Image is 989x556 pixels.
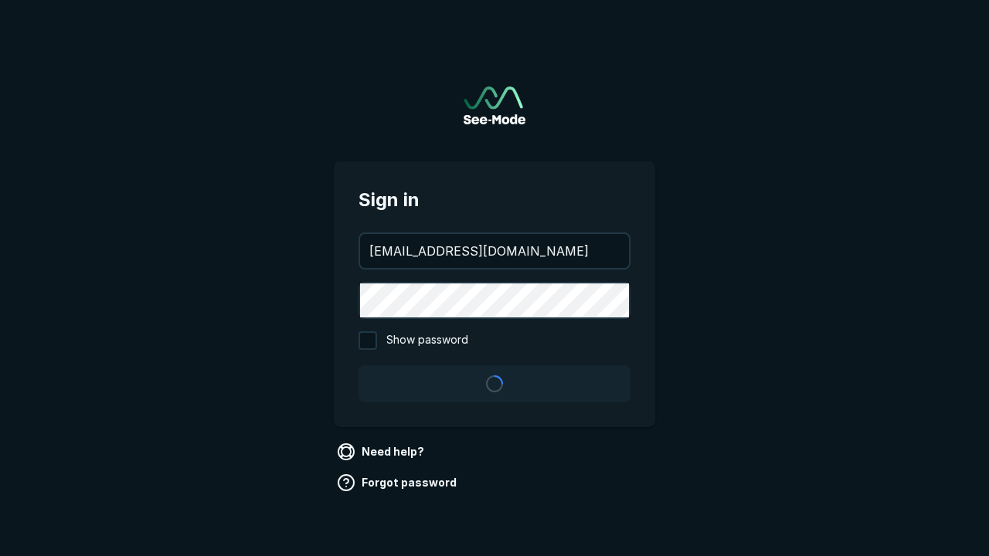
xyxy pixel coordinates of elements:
span: Sign in [359,186,630,214]
a: Forgot password [334,470,463,495]
a: Go to sign in [464,86,525,124]
input: your@email.com [360,234,629,268]
img: See-Mode Logo [464,86,525,124]
span: Show password [386,331,468,350]
a: Need help? [334,439,430,464]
